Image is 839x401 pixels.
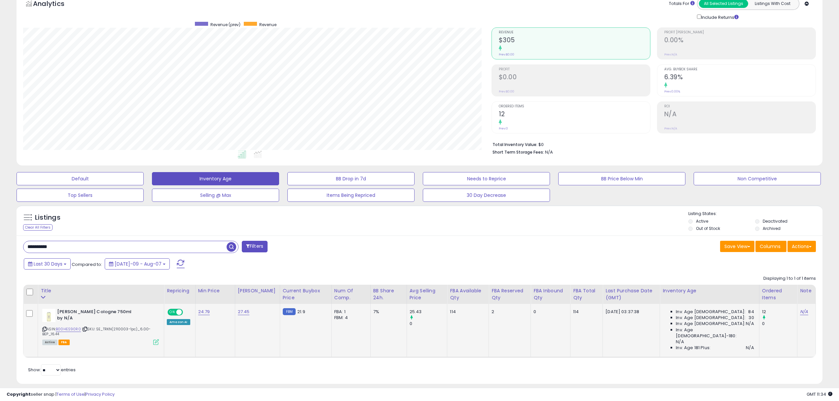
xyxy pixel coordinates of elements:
[450,287,486,301] div: FBA Available Qty
[238,309,250,315] a: 27.45
[334,287,368,301] div: Num of Comp.
[763,218,787,224] label: Deactivated
[28,367,76,373] span: Show: entries
[748,309,754,315] span: 84
[7,391,115,398] div: seller snap | |
[42,309,55,322] img: 21bLjJ0FLgL._SL40_.jpg
[492,142,537,147] b: Total Inventory Value:
[42,326,151,336] span: | SKU: SE_TRKN(2110003-1pc)_6.00-BEP_16.44
[499,36,650,45] h2: $305
[664,68,816,71] span: Avg. Buybox Share
[56,326,81,332] a: B00HES90R0
[492,309,526,315] div: 2
[800,309,808,315] a: N/A
[287,189,415,202] button: Items Being Repriced
[664,127,677,130] small: Prev: N/A
[499,53,514,56] small: Prev: $0.00
[760,243,781,250] span: Columns
[533,287,567,301] div: FBA inbound Qty
[807,391,832,397] span: 2025-09-7 11:34 GMT
[152,172,279,185] button: Inventory Age
[334,315,365,321] div: FBM: 4
[105,258,170,270] button: [DATE]-09 - Aug-07
[238,287,277,294] div: [PERSON_NAME]
[676,345,711,351] span: Inv. Age 181 Plus:
[762,321,797,327] div: 0
[410,321,447,327] div: 0
[58,340,70,345] span: FBA
[669,1,695,7] div: Totals For
[334,309,365,315] div: FBA: 1
[492,140,811,148] li: $0
[499,110,650,119] h2: 12
[605,309,655,315] div: [DATE] 03:37:38
[86,391,115,397] a: Privacy Policy
[664,90,680,93] small: Prev: 0.00%
[664,73,816,82] h2: 6.39%
[7,391,31,397] strong: Copyright
[676,309,746,315] span: Inv. Age [DEMOGRAPHIC_DATA]:
[34,261,62,267] span: Last 30 Days
[763,275,816,282] div: Displaying 1 to 1 of 1 items
[676,321,746,327] span: Inv. Age [DEMOGRAPHIC_DATA]:
[605,287,657,301] div: Last Purchase Date (GMT)
[692,13,747,21] div: Include Returns
[499,105,650,108] span: Ordered Items
[57,309,137,323] b: [PERSON_NAME] Cologne 750ml by N/A
[56,391,85,397] a: Terms of Use
[168,310,176,315] span: ON
[664,105,816,108] span: ROI
[210,22,240,27] span: Revenue (prev)
[573,309,598,315] div: 114
[17,172,144,185] button: Default
[297,309,305,315] span: 21.9
[545,149,553,155] span: N/A
[373,309,402,315] div: 7%
[423,172,550,185] button: Needs to Reprice
[167,287,192,294] div: Repricing
[41,287,161,294] div: Title
[664,31,816,34] span: Profit [PERSON_NAME]
[198,287,232,294] div: Min Price
[763,226,781,231] label: Archived
[748,315,754,321] span: 30
[410,309,447,315] div: 25.43
[182,310,193,315] span: OFF
[664,53,677,56] small: Prev: N/A
[167,319,190,325] div: Amazon AI
[755,241,786,252] button: Columns
[198,309,210,315] a: 24.79
[533,309,565,315] div: 0
[72,261,102,268] span: Compared to:
[676,327,754,339] span: Inv. Age [DEMOGRAPHIC_DATA]-180:
[24,258,71,270] button: Last 30 Days
[23,224,53,231] div: Clear All Filters
[787,241,816,252] button: Actions
[676,339,684,345] span: N/A
[664,36,816,45] h2: 0.00%
[499,127,508,130] small: Prev: 0
[42,340,57,345] span: All listings currently available for purchase on Amazon
[450,309,484,315] div: 114
[499,31,650,34] span: Revenue
[676,315,746,321] span: Inv. Age [DEMOGRAPHIC_DATA]:
[35,213,60,222] h5: Listings
[115,261,162,267] span: [DATE]-09 - Aug-07
[688,211,822,217] p: Listing States:
[410,287,445,301] div: Avg Selling Price
[373,287,404,301] div: BB Share 24h.
[17,189,144,202] button: Top Sellers
[492,287,528,301] div: FBA Reserved Qty
[800,287,813,294] div: Note
[242,241,268,252] button: Filters
[499,90,514,93] small: Prev: $0.00
[762,287,794,301] div: Ordered Items
[573,287,600,301] div: FBA Total Qty
[423,189,550,202] button: 30 Day Decrease
[762,309,797,315] div: 12
[746,345,754,351] span: N/A
[694,172,821,185] button: Non Competitive
[499,68,650,71] span: Profit
[663,287,756,294] div: Inventory Age
[287,172,415,185] button: BB Drop in 7d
